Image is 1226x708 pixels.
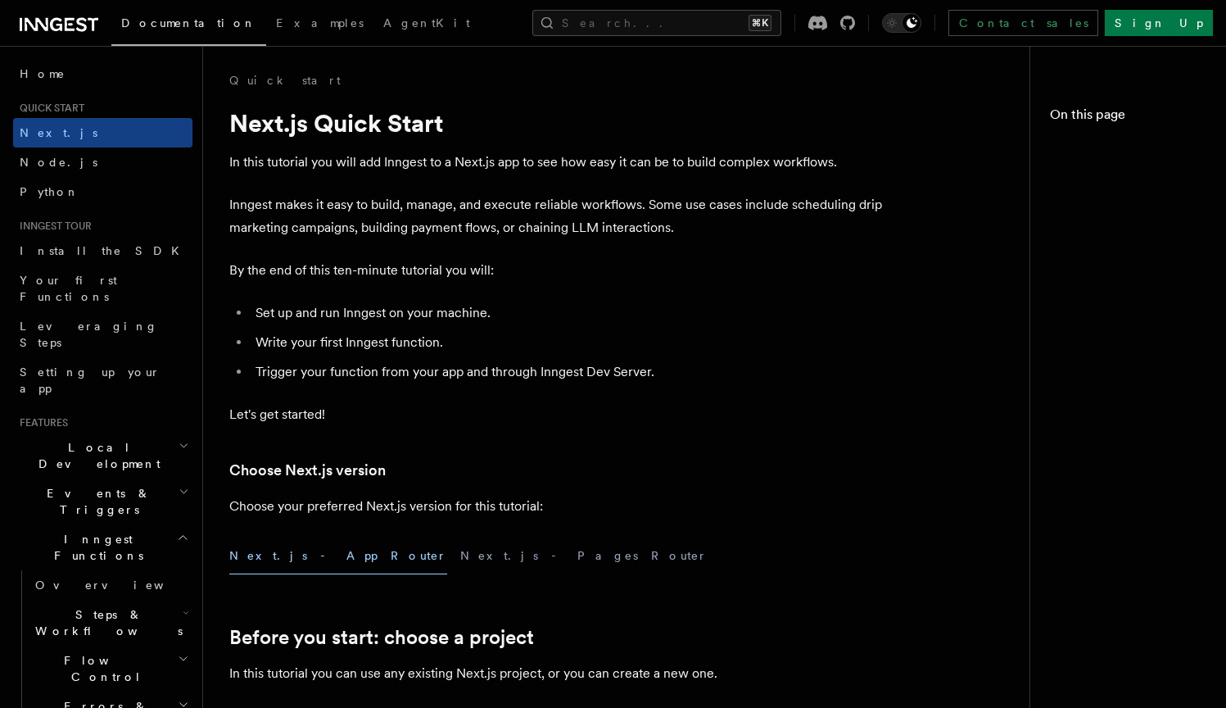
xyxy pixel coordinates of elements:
span: Home [20,66,66,82]
a: Contact sales [948,10,1098,36]
a: Sign Up [1105,10,1213,36]
button: Toggle dark mode [882,13,921,33]
a: Python [13,177,192,206]
span: Examples [276,16,364,29]
p: In this tutorial you can use any existing Next.js project, or you can create a new one. [229,662,884,685]
p: Inngest makes it easy to build, manage, and execute reliable workflows. Some use cases include sc... [229,193,884,239]
button: Search...⌘K [532,10,781,36]
h4: On this page [1050,105,1206,131]
span: Events & Triggers [13,485,179,518]
span: Flow Control [29,652,178,685]
a: Examples [266,5,373,44]
button: Inngest Functions [13,524,192,570]
button: Local Development [13,433,192,479]
span: Steps & Workflows [29,606,183,639]
a: Overview [29,570,192,600]
span: Local Development [13,439,179,472]
a: Node.js [13,147,192,177]
a: Choose Next.js version [229,459,386,482]
p: Choose your preferred Next.js version for this tutorial: [229,495,884,518]
a: Documentation [111,5,266,46]
h1: Next.js Quick Start [229,108,884,138]
span: Next.js [20,126,97,139]
span: Quick start [13,102,84,115]
span: Python [20,185,79,198]
button: Next.js - App Router [229,538,447,574]
a: Home [13,59,192,88]
span: Documentation [121,16,256,29]
li: Trigger your function from your app and through Inngest Dev Server. [251,361,884,383]
li: Write your first Inngest function. [251,331,884,354]
a: Install the SDK [13,236,192,265]
a: Leveraging Steps [13,311,192,357]
span: Inngest Functions [13,531,177,564]
a: AgentKit [373,5,480,44]
p: By the end of this ten-minute tutorial you will: [229,259,884,282]
button: Events & Triggers [13,479,192,524]
a: Quick start [229,72,341,88]
kbd: ⌘K [749,15,771,31]
span: Features [13,416,68,429]
span: Setting up your app [20,365,161,395]
button: Flow Control [29,646,192,692]
a: Before you start: choose a project [229,626,534,649]
a: Next.js [13,118,192,147]
span: Overview [35,579,204,592]
a: Setting up your app [13,357,192,403]
li: Set up and run Inngest on your machine. [251,302,884,324]
span: Node.js [20,156,97,169]
span: Leveraging Steps [20,320,158,349]
button: Steps & Workflows [29,600,192,646]
span: Inngest tour [13,220,92,233]
span: Your first Functions [20,274,117,303]
a: Your first Functions [13,265,192,311]
span: AgentKit [383,16,470,29]
button: Next.js - Pages Router [460,538,708,574]
p: Let's get started! [229,403,884,426]
p: In this tutorial you will add Inngest to a Next.js app to see how easy it can be to build complex... [229,151,884,174]
span: Install the SDK [20,244,189,257]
